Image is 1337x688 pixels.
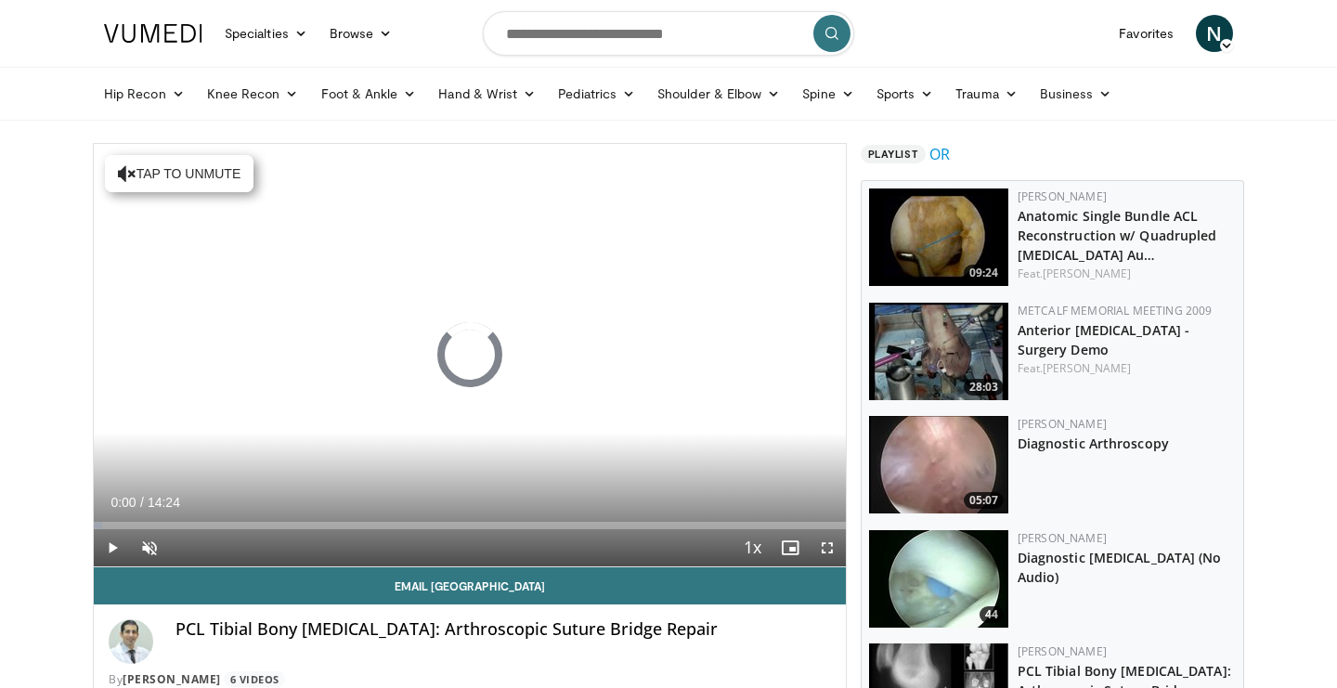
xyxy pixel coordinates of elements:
a: Pediatrics [547,75,646,112]
span: 14:24 [148,495,180,510]
a: Trauma [944,75,1029,112]
button: Fullscreen [809,529,846,566]
a: Anterior [MEDICAL_DATA] - Surgery Demo [1018,321,1190,358]
a: Foot & Ankle [310,75,428,112]
a: Spine [791,75,864,112]
span: 0:00 [110,495,136,510]
button: Playback Rate [734,529,772,566]
span: 09:24 [964,265,1004,281]
a: Metcalf Memorial Meeting 2009 [1018,303,1213,318]
a: Shoulder & Elbow [646,75,791,112]
input: Search topics, interventions [483,11,854,56]
img: 640207_3.png.150x105_q85_crop-smart_upscale.jpg [869,303,1008,400]
span: Playlist [861,145,926,163]
a: 44 [869,530,1008,628]
a: [PERSON_NAME] [1018,416,1107,432]
button: Unmute [131,529,168,566]
button: Enable picture-in-picture mode [772,529,809,566]
a: Anatomic Single Bundle ACL Reconstruction w/ Quadrupled [MEDICAL_DATA] Au… [1018,207,1217,264]
a: [PERSON_NAME] [1043,360,1131,376]
a: Business [1029,75,1123,112]
a: 05:07 [869,416,1008,513]
div: By [109,671,831,688]
span: 44 [980,606,1004,623]
a: [PERSON_NAME] [1018,643,1107,659]
a: Hip Recon [93,75,196,112]
a: Knee Recon [196,75,310,112]
div: Progress Bar [94,522,846,529]
button: Tap to unmute [105,155,253,192]
img: 9256_3.png.150x105_q85_crop-smart_upscale.jpg [869,530,1008,628]
div: Feat. [1018,266,1236,282]
a: [PERSON_NAME] [123,671,221,687]
a: Diagnostic [MEDICAL_DATA] (No Audio) [1018,549,1222,586]
button: Play [94,529,131,566]
a: Sports [865,75,945,112]
a: Specialties [214,15,318,52]
a: 6 Videos [224,671,285,687]
span: 05:07 [964,492,1004,509]
a: [PERSON_NAME] [1018,530,1107,546]
span: / [140,495,144,510]
a: [PERSON_NAME] [1018,188,1107,204]
img: 242096_0001_1.png.150x105_q85_crop-smart_upscale.jpg [869,188,1008,286]
a: N [1196,15,1233,52]
a: 09:24 [869,188,1008,286]
video-js: Video Player [94,144,846,567]
a: Hand & Wrist [427,75,547,112]
a: Browse [318,15,404,52]
h4: PCL Tibial Bony [MEDICAL_DATA]: Arthroscopic Suture Bridge Repair [175,619,831,640]
div: Feat. [1018,360,1236,377]
img: Avatar [109,619,153,664]
a: 28:03 [869,303,1008,400]
img: 38872_0000_3.png.150x105_q85_crop-smart_upscale.jpg [869,416,1008,513]
span: 28:03 [964,379,1004,396]
a: [PERSON_NAME] [1043,266,1131,281]
a: Favorites [1108,15,1185,52]
a: Email [GEOGRAPHIC_DATA] [94,567,846,604]
a: Diagnostic Arthroscopy [1018,435,1169,452]
img: VuMedi Logo [104,24,202,43]
a: OR [929,143,950,165]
